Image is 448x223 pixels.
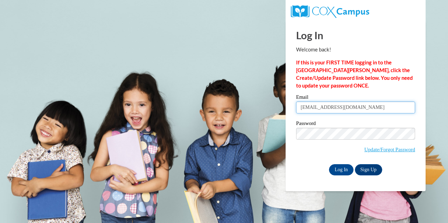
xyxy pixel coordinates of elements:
[296,60,413,89] strong: If this is your FIRST TIME logging in to the [GEOGRAPHIC_DATA][PERSON_NAME], click the Create/Upd...
[296,121,415,128] label: Password
[296,46,415,54] p: Welcome back!
[329,164,353,175] input: Log In
[296,95,415,102] label: Email
[364,147,415,152] a: Update/Forgot Password
[291,5,369,18] img: COX Campus
[296,28,415,42] h1: Log In
[355,164,382,175] a: Sign Up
